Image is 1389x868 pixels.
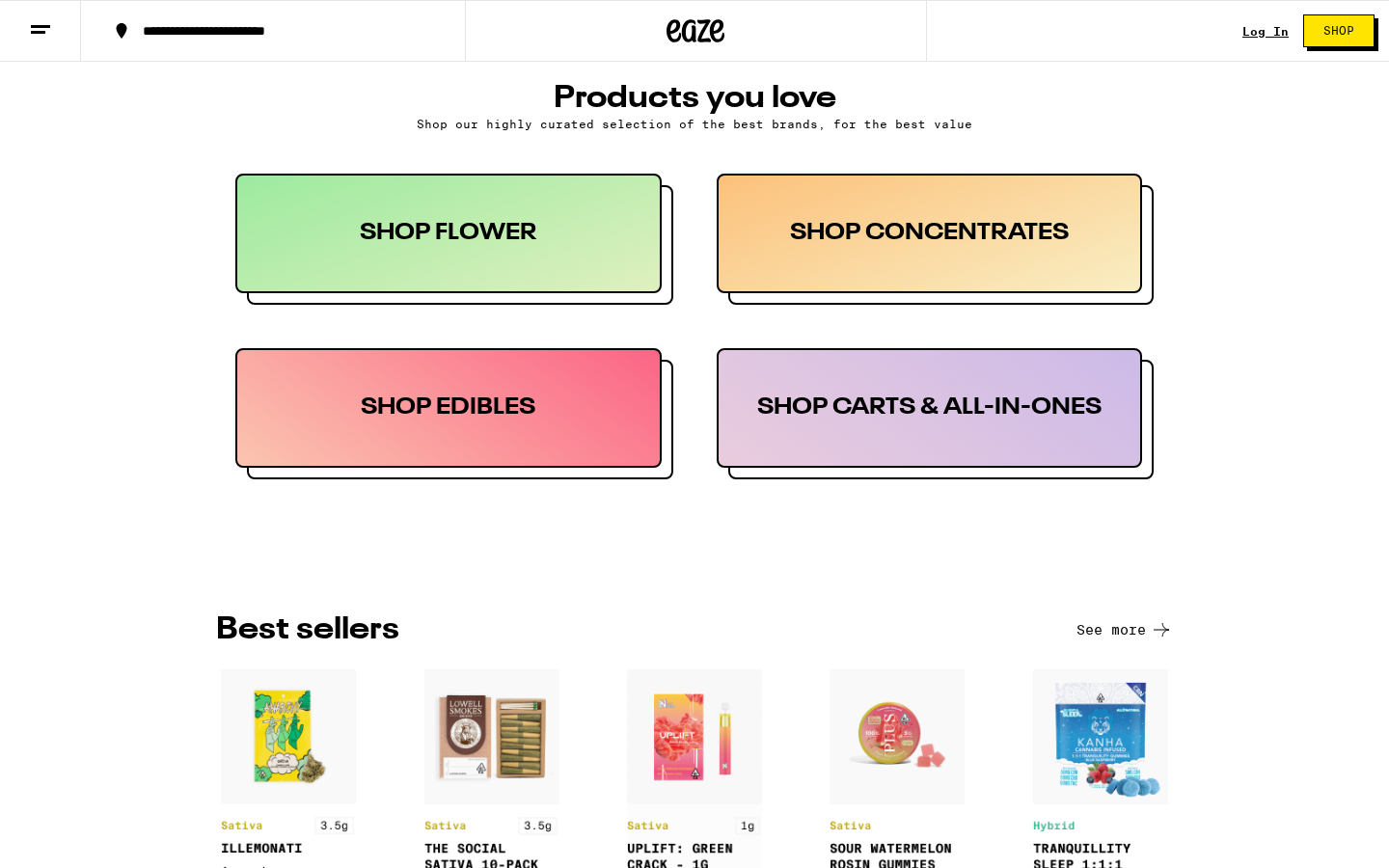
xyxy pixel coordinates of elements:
[1323,25,1354,37] span: Shop
[235,348,662,468] div: SHOP EDIBLES
[216,614,399,645] h3: BEST SELLERS
[235,348,673,479] button: SHOP EDIBLES
[717,348,1143,468] div: SHOP CARTS & ALL-IN-ONES
[717,174,1155,305] button: SHOP CONCENTRATES
[235,174,662,293] div: SHOP FLOWER
[12,14,139,29] span: Hi. Need any help?
[235,174,673,305] button: SHOP FLOWER
[717,348,1155,479] button: SHOP CARTS & ALL-IN-ONES
[1303,14,1375,47] button: Shop
[235,83,1154,114] h3: PRODUCTS YOU LOVE
[1289,14,1389,47] a: Shop
[1076,618,1173,641] button: See more
[1242,25,1289,38] a: Log In
[717,174,1143,293] div: SHOP CONCENTRATES
[235,118,1154,130] p: Shop our highly curated selection of the best brands, for the best value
